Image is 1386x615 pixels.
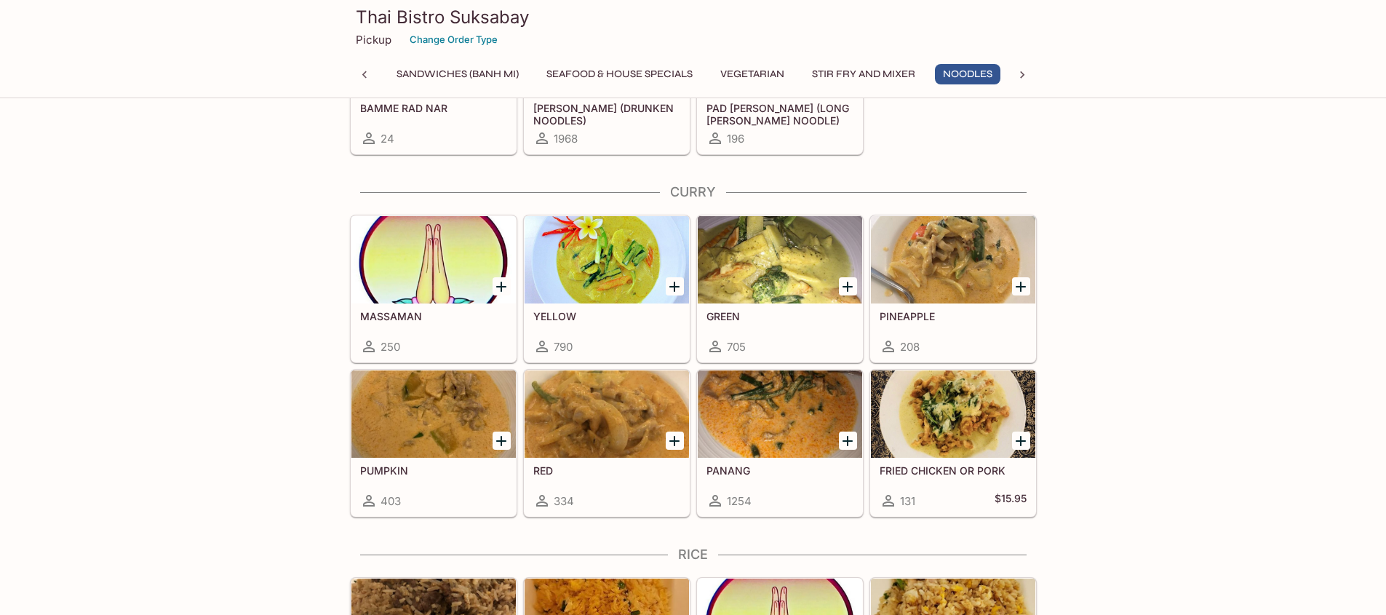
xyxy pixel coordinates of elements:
h5: $15.95 [995,492,1027,509]
h4: Rice [350,547,1037,563]
div: YELLOW [525,216,689,303]
button: Add YELLOW [666,277,684,295]
a: RED334 [524,370,690,517]
p: Pickup [356,33,391,47]
h5: PAD [PERSON_NAME] (LONG [PERSON_NAME] NOODLE) [706,102,853,126]
span: 208 [900,340,920,354]
button: Add PUMPKIN [493,432,511,450]
div: PANANG [698,370,862,458]
button: Add PANANG [839,432,857,450]
span: 250 [381,340,400,354]
button: Stir Fry and Mixer [804,64,923,84]
h5: MASSAMAN [360,310,507,322]
h5: YELLOW [533,310,680,322]
button: Add MASSAMAN [493,277,511,295]
h5: PINEAPPLE [880,310,1027,322]
a: PUMPKIN403 [351,370,517,517]
button: Change Order Type [403,28,504,51]
h5: BAMME RAD NAR [360,102,507,114]
div: GREEN [698,216,862,303]
h5: RED [533,464,680,477]
button: Add RED [666,432,684,450]
button: Seafood & House Specials [538,64,701,84]
div: PINEAPPLE [871,216,1035,303]
h5: GREEN [706,310,853,322]
h5: PANANG [706,464,853,477]
span: 1968 [554,132,578,146]
div: PUMPKIN [351,370,516,458]
a: FRIED CHICKEN OR PORK131$15.95 [870,370,1036,517]
span: 131 [900,494,915,508]
a: YELLOW790 [524,215,690,362]
span: 705 [727,340,746,354]
button: Sandwiches (Banh Mi) [389,64,527,84]
h5: [PERSON_NAME] (DRUNKEN NOODLES) [533,102,680,126]
a: PANANG1254 [697,370,863,517]
span: 334 [554,494,574,508]
span: 1254 [727,494,752,508]
div: FRIED CHICKEN OR PORK [871,370,1035,458]
h5: FRIED CHICKEN OR PORK [880,464,1027,477]
span: 790 [554,340,573,354]
span: 196 [727,132,744,146]
span: 24 [381,132,394,146]
div: MASSAMAN [351,216,516,303]
button: Add PINEAPPLE [1012,277,1030,295]
button: Add FRIED CHICKEN OR PORK [1012,432,1030,450]
button: Add GREEN [839,277,857,295]
a: MASSAMAN250 [351,215,517,362]
span: 403 [381,494,401,508]
a: PINEAPPLE208 [870,215,1036,362]
button: Noodles [935,64,1000,84]
button: Vegetarian [712,64,792,84]
h4: Curry [350,184,1037,200]
a: GREEN705 [697,215,863,362]
div: RED [525,370,689,458]
h5: PUMPKIN [360,464,507,477]
h3: Thai Bistro Suksabay [356,6,1031,28]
